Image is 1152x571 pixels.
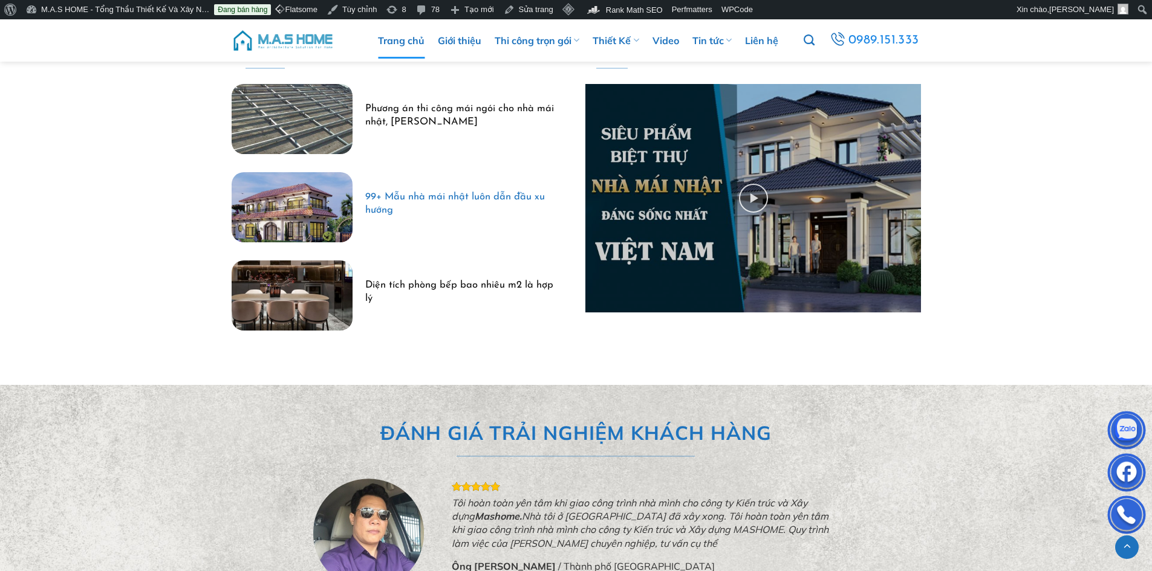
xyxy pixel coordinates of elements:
img: Trang chủ 125 [585,84,921,312]
span: Video [588,39,636,62]
img: Facebook [1108,456,1145,492]
p: Tôi hoàn toàn yên tâm khi giao công trình nhà mình cho công ty Kiến trúc và Xây dựng Nhà tôi ở [G... [452,496,839,550]
a: Thiết Kế [593,22,639,59]
a: Thi công trọn gói [495,22,579,59]
img: M.A.S HOME – Tổng Thầu Thiết Kế Và Xây Nhà Trọn Gói [232,22,334,59]
img: Phone [1108,498,1145,535]
strong: Mashome. [475,510,522,522]
span: 0989.151.333 [848,30,919,51]
img: Zalo [1108,414,1145,450]
a: Trang chủ [378,22,425,59]
a: Untitled 3 1 [585,84,921,312]
a: 0989.151.333 [828,30,920,51]
a: Diện tích phòng bếp bao nhiêu m2 là hợp lý [365,279,554,305]
a: Tìm kiếm [804,28,815,53]
a: Video [652,22,679,59]
a: 99+ Mẫu nhà mái nhật luôn dẫn đầu xu hướng [365,191,554,217]
a: Đang bán hàng [214,4,271,15]
span: Rank Math SEO [606,5,663,15]
span: TIN TỨC [234,39,295,62]
a: Liên hệ [745,22,778,59]
a: Phương án thi công mái ngói cho nhà mái nhật, [PERSON_NAME] [365,103,554,129]
a: Lên đầu trang [1115,535,1139,559]
span: ĐÁNH GIÁ TRẢI NGHIỆM KHÁCH HÀNG [380,418,772,448]
a: Tin tức [692,22,732,59]
span: [PERSON_NAME] [1049,5,1114,14]
a: Giới thiệu [438,22,481,59]
img: Phương án thi công mái ngói cho nhà mái nhật, mái thái 1 [232,84,353,154]
img: Diện tích phòng bếp bao nhiêu m2 là hợp lý 86 [232,260,353,331]
img: 99+ Mẫu nhà mái nhật luôn dẫn đầu xu hướng 6 [232,172,353,242]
